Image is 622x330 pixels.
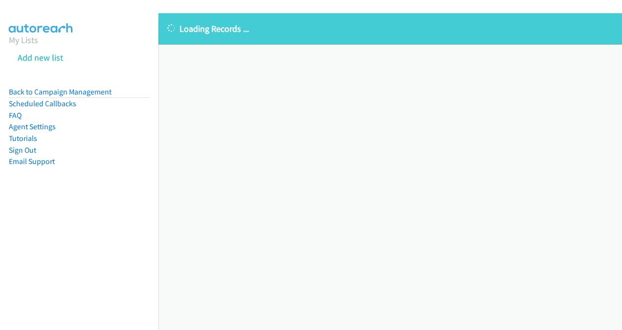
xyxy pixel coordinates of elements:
a: FAQ [9,111,22,120]
a: Agent Settings [9,122,56,131]
a: Email Support [9,157,55,166]
a: Tutorials [9,134,37,143]
a: Scheduled Callbacks [9,99,76,108]
a: My Lists [9,34,38,46]
a: Add new list [18,52,63,63]
p: Loading Records ... [167,22,613,35]
a: Back to Campaign Management [9,87,111,96]
a: Sign Out [9,145,36,155]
